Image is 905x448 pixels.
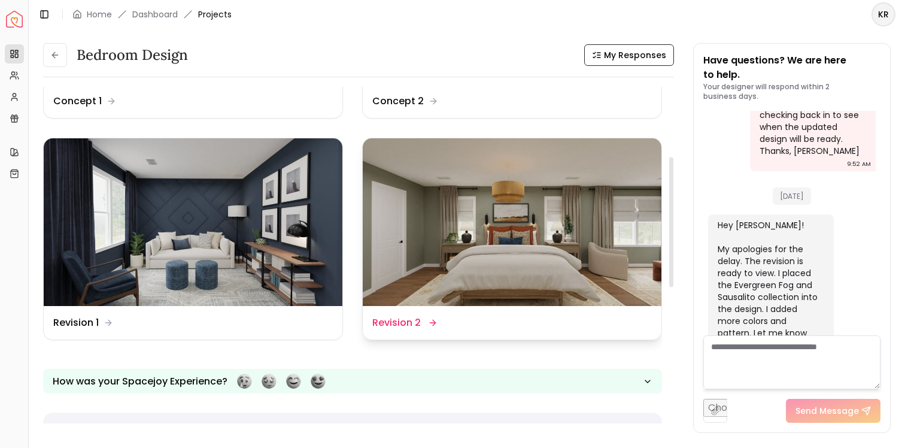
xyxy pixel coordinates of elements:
[87,8,112,20] a: Home
[873,4,894,25] span: KR
[847,158,871,170] div: 9:52 AM
[44,138,342,307] img: Revision 1
[372,316,421,330] dd: Revision 2
[6,11,23,28] a: Spacejoy
[362,138,662,341] a: Revision 2Revision 2
[584,44,674,66] button: My Responses
[132,8,178,20] a: Dashboard
[363,138,661,307] img: Revision 2
[72,8,232,20] nav: breadcrumb
[760,97,864,157] div: Hi [PERSON_NAME], checking back in to see when the updated design will be ready. Thanks, [PERSON_...
[77,46,188,65] h3: Bedroom Design
[198,8,232,20] span: Projects
[604,49,666,61] span: My Responses
[372,94,424,108] dd: Concept 2
[871,2,895,26] button: KR
[43,369,662,393] button: How was your Spacejoy Experience?Feeling terribleFeeling badFeeling goodFeeling awesome
[53,374,227,389] p: How was your Spacejoy Experience?
[53,316,99,330] dd: Revision 1
[53,94,102,108] dd: Concept 1
[703,82,880,101] p: Your designer will respond within 2 business days.
[718,219,822,351] div: Hey [PERSON_NAME]! My apologies for the delay. The revision is ready to view. I placed the Evergr...
[6,11,23,28] img: Spacejoy Logo
[43,138,343,341] a: Revision 1Revision 1
[703,53,880,82] p: Have questions? We are here to help.
[773,187,811,205] span: [DATE]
